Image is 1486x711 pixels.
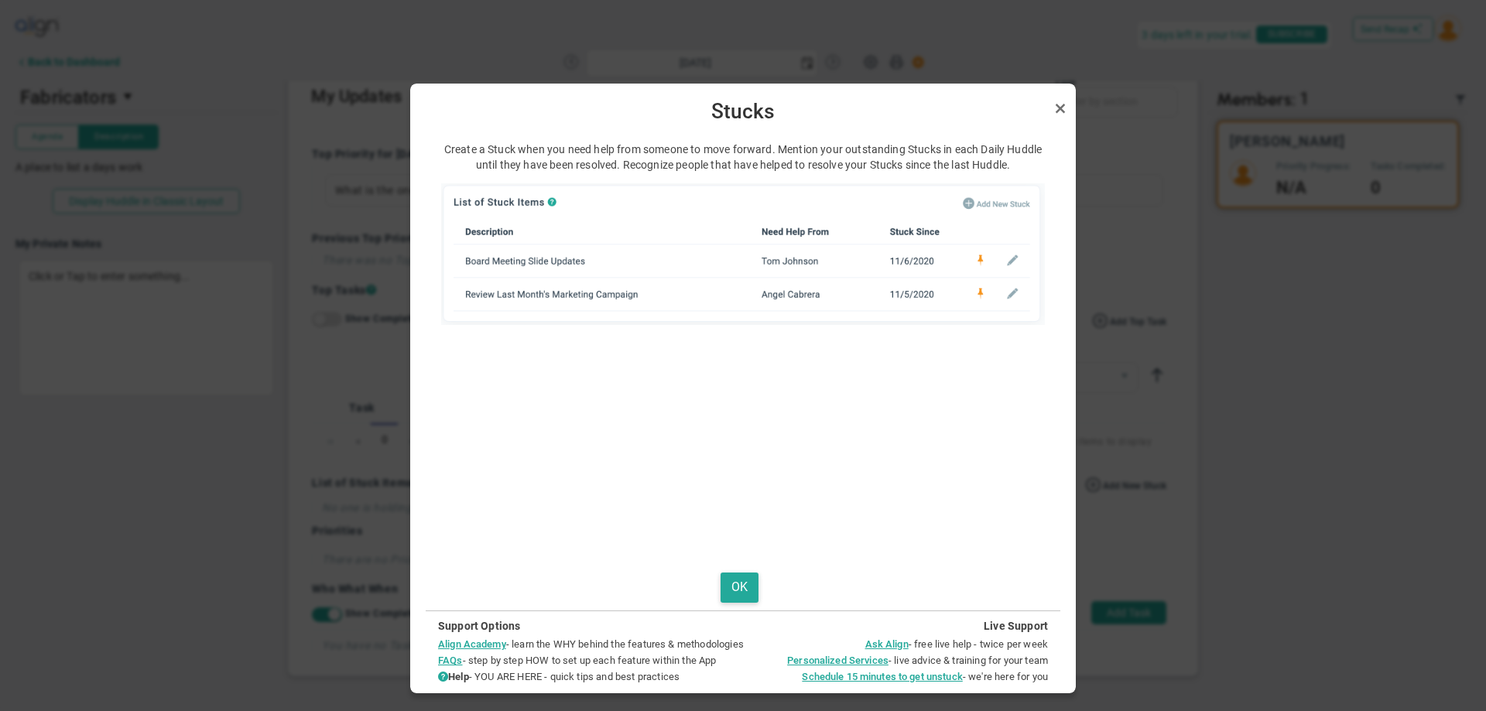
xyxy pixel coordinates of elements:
li: - free live help - twice per week [762,637,1048,651]
a: Align Academy [438,638,506,650]
a: FAQs [438,655,463,666]
p: Create a Stuck when you need help from someone to move forward. Mention your outstanding Stucks i... [441,142,1045,173]
iframe: Introduction to Priorities [526,366,960,610]
span: - YOU ARE HERE - quick tips and best practices [438,671,680,682]
a: Close [1051,99,1070,118]
span: Stucks [423,99,1063,125]
a: Schedule 15 minutes to get unstuck [802,671,962,682]
strong: Help [448,671,469,682]
button: OK [721,573,758,603]
li: - we're here for you [762,669,1048,684]
a: Ask Align [865,638,909,650]
li: - learn the WHY behind the features & methodologies [438,637,744,651]
li: - step by step HOW to set up each feature within the App [438,653,744,668]
h4: Live Support [762,619,1048,633]
li: - live advice & training for your team [762,653,1048,668]
a: Personalized Services [787,655,889,666]
h4: Support Options [438,619,744,633]
img: Stucks.png [441,183,1045,325]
